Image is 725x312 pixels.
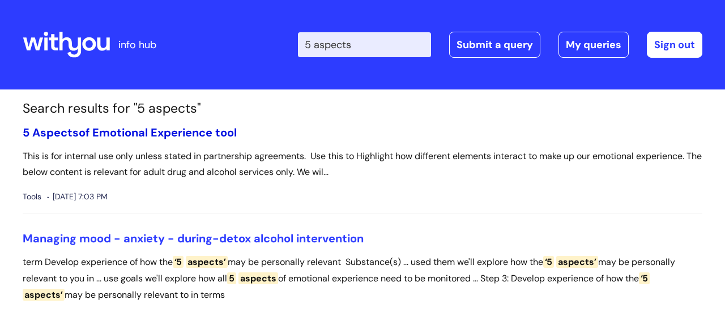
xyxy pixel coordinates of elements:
[23,125,237,140] a: 5 Aspectsof Emotional Experience tool
[23,231,364,246] a: Managing mood - anxiety - during-detox alcohol intervention
[23,148,702,181] p: This is for internal use only unless stated in partnership agreements. Use this to Highlight how ...
[543,256,554,268] span: ‘5
[558,32,629,58] a: My queries
[298,32,431,57] input: Search
[238,272,278,284] span: aspects
[23,125,29,140] span: 5
[647,32,702,58] a: Sign out
[23,101,702,117] h1: Search results for "5 aspects"
[186,256,228,268] span: aspects’
[118,36,156,54] p: info hub
[47,190,108,204] span: [DATE] 7:03 PM
[227,272,236,284] span: 5
[556,256,598,268] span: aspects’
[449,32,540,58] a: Submit a query
[173,256,184,268] span: ‘5
[298,32,702,58] div: | -
[23,190,41,204] span: Tools
[32,125,79,140] span: Aspects
[639,272,650,284] span: ‘5
[23,254,702,303] p: term Develop experience of how the may be personally relevant Substance(s) ... used them we'll ex...
[23,289,65,301] span: aspects’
